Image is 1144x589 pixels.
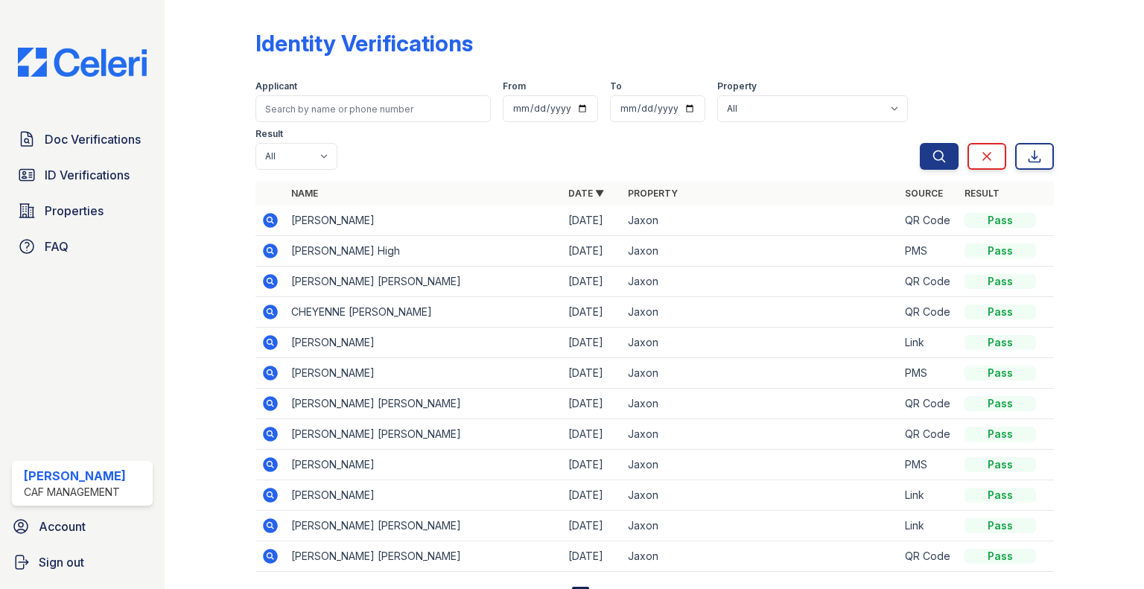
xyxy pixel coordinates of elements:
td: Jaxon [622,358,899,389]
div: Pass [965,396,1036,411]
td: [DATE] [562,419,622,450]
a: Properties [12,196,153,226]
td: Jaxon [622,419,899,450]
td: [DATE] [562,236,622,267]
td: Jaxon [622,511,899,541]
td: QR Code [899,206,959,236]
td: [PERSON_NAME] [285,480,562,511]
td: QR Code [899,297,959,328]
td: [DATE] [562,541,622,572]
td: Jaxon [622,450,899,480]
img: CE_Logo_Blue-a8612792a0a2168367f1c8372b55b34899dd931a85d93a1a3d3e32e68fde9ad4.png [6,48,159,77]
td: [DATE] [562,450,622,480]
td: [PERSON_NAME] [285,206,562,236]
a: Name [291,188,318,199]
td: QR Code [899,389,959,419]
td: [PERSON_NAME] [PERSON_NAME] [285,419,562,450]
span: Doc Verifications [45,130,141,148]
div: Pass [965,243,1036,258]
td: Jaxon [622,206,899,236]
a: ID Verifications [12,160,153,190]
td: Jaxon [622,389,899,419]
label: Applicant [255,80,297,92]
div: Identity Verifications [255,30,473,57]
td: [DATE] [562,358,622,389]
a: Sign out [6,547,159,577]
td: [PERSON_NAME] [PERSON_NAME] [285,389,562,419]
div: Pass [965,427,1036,442]
td: [PERSON_NAME] [PERSON_NAME] [285,267,562,297]
td: [DATE] [562,206,622,236]
div: Pass [965,213,1036,228]
td: [PERSON_NAME] [285,358,562,389]
div: CAF Management [24,485,126,500]
td: PMS [899,236,959,267]
a: Property [628,188,678,199]
td: QR Code [899,541,959,572]
span: Properties [45,202,104,220]
span: FAQ [45,238,69,255]
td: Jaxon [622,541,899,572]
div: Pass [965,366,1036,381]
input: Search by name or phone number [255,95,491,122]
td: [DATE] [562,480,622,511]
label: From [503,80,526,92]
a: Source [905,188,943,199]
div: Pass [965,457,1036,472]
a: Doc Verifications [12,124,153,154]
label: To [610,80,622,92]
td: [DATE] [562,267,622,297]
div: Pass [965,274,1036,289]
td: Jaxon [622,328,899,358]
label: Result [255,128,283,140]
a: FAQ [12,232,153,261]
a: Result [965,188,1000,199]
td: Jaxon [622,267,899,297]
div: Pass [965,305,1036,319]
td: Link [899,328,959,358]
span: Account [39,518,86,535]
div: Pass [965,335,1036,350]
label: Property [717,80,757,92]
a: Date ▼ [568,188,604,199]
td: [PERSON_NAME] High [285,236,562,267]
td: [PERSON_NAME] [PERSON_NAME] [285,541,562,572]
td: Jaxon [622,236,899,267]
span: ID Verifications [45,166,130,184]
td: QR Code [899,267,959,297]
td: [DATE] [562,389,622,419]
td: [DATE] [562,511,622,541]
td: Link [899,511,959,541]
td: Jaxon [622,297,899,328]
a: Account [6,512,159,541]
div: Pass [965,549,1036,564]
td: [PERSON_NAME] [PERSON_NAME] [285,511,562,541]
td: Jaxon [622,480,899,511]
td: [PERSON_NAME] [285,328,562,358]
td: PMS [899,358,959,389]
td: PMS [899,450,959,480]
td: CHEYENNE [PERSON_NAME] [285,297,562,328]
div: Pass [965,488,1036,503]
div: Pass [965,518,1036,533]
div: [PERSON_NAME] [24,467,126,485]
span: Sign out [39,553,84,571]
td: QR Code [899,419,959,450]
td: Link [899,480,959,511]
td: [DATE] [562,328,622,358]
td: [DATE] [562,297,622,328]
td: [PERSON_NAME] [285,450,562,480]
